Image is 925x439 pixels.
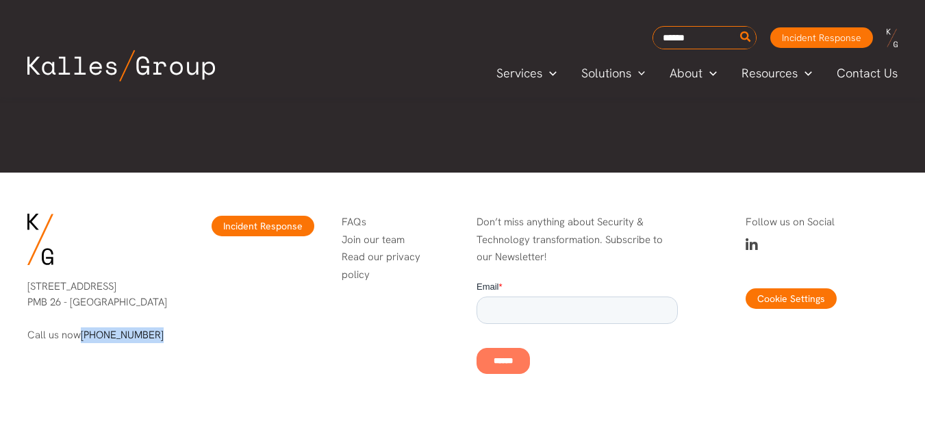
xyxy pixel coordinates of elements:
button: Cookie Settings [746,288,837,309]
iframe: Form 0 [477,280,678,398]
a: Incident Response [770,27,873,48]
a: Join our team [342,233,405,247]
span: Solutions [581,63,631,84]
a: SolutionsMenu Toggle [569,63,658,84]
span: Menu Toggle [702,63,717,84]
span: About [670,63,702,84]
a: ResourcesMenu Toggle [729,63,824,84]
a: ServicesMenu Toggle [484,63,569,84]
span: Services [496,63,542,84]
a: Incident Response [212,216,314,236]
p: Don’t miss anything about Security & Technology transformation. Subscribe to our Newsletter! [477,214,678,266]
button: Search [737,27,755,49]
p: Call us now [27,327,179,343]
span: Contact Us [837,63,898,84]
img: Kalles Group [27,50,215,81]
a: AboutMenu Toggle [657,63,729,84]
span: Menu Toggle [542,63,557,84]
span: Resources [742,63,798,84]
span: Menu Toggle [798,63,812,84]
a: Contact Us [824,63,911,84]
nav: Primary Site Navigation [484,62,911,84]
p: [STREET_ADDRESS] PMB 26 - [GEOGRAPHIC_DATA] [27,279,179,310]
a: FAQs [342,215,366,229]
img: KG-Logo-Signature [27,214,53,265]
span: Menu Toggle [631,63,646,84]
a: [PHONE_NUMBER] [81,328,164,342]
a: Read our privacy policy [342,250,420,281]
p: Follow us on Social [746,214,898,231]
